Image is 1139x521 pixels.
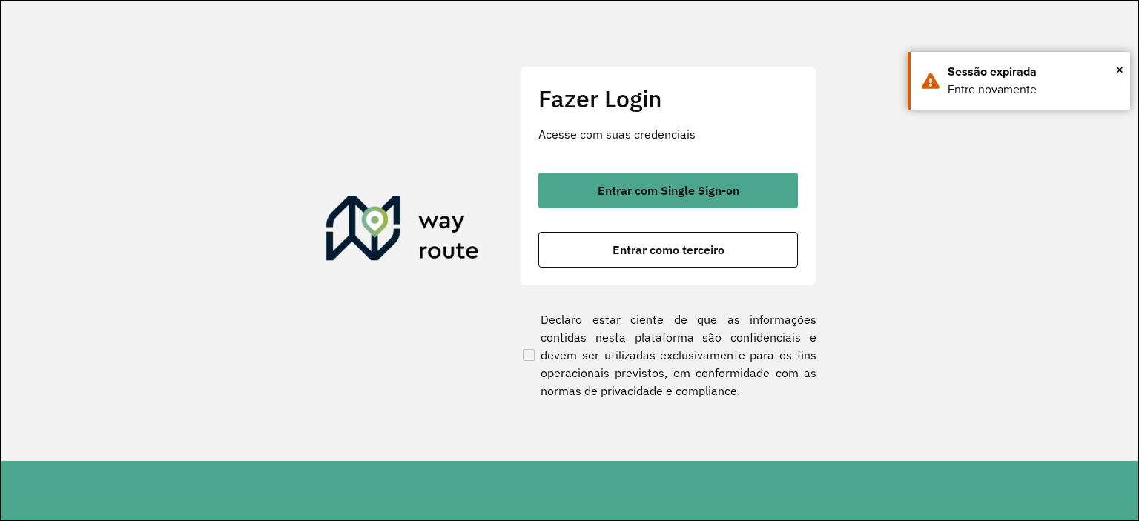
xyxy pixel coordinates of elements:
h2: Fazer Login [538,84,798,113]
img: Roteirizador AmbevTech [326,196,479,267]
button: button [538,232,798,268]
span: Entrar com Single Sign-on [598,185,739,196]
button: Close [1116,59,1123,81]
button: button [538,173,798,208]
div: Sessão expirada [948,63,1119,81]
span: × [1116,59,1123,81]
span: Entrar como terceiro [613,244,724,256]
p: Acesse com suas credenciais [538,125,798,143]
div: Entre novamente [948,81,1119,99]
label: Declaro estar ciente de que as informações contidas nesta plataforma são confidenciais e devem se... [520,311,816,399]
